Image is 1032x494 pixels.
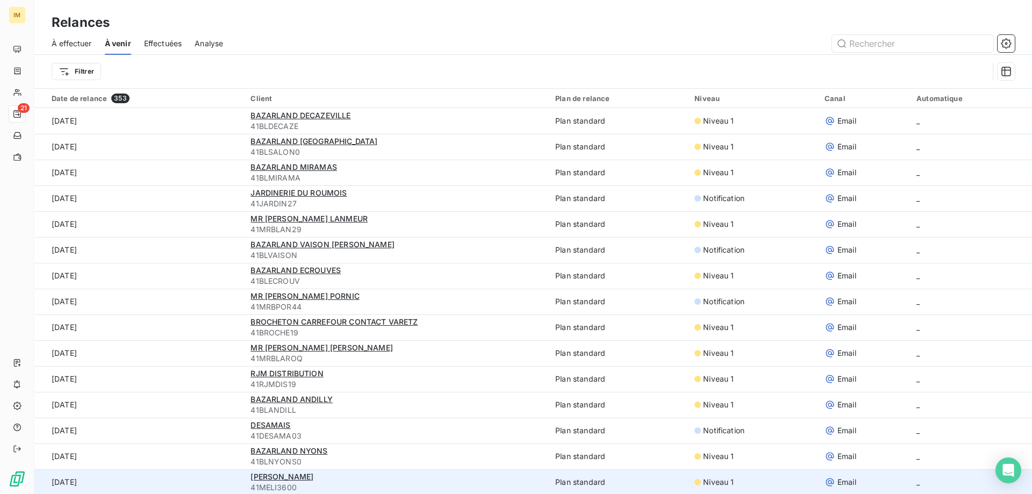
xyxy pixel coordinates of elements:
[703,116,734,126] span: Niveau 1
[916,374,920,383] span: _
[916,194,920,203] span: _
[703,348,734,359] span: Niveau 1
[250,395,333,404] span: BAZARLAND ANDILLY
[916,219,920,228] span: _
[105,38,131,49] span: À venir
[703,245,744,255] span: Notification
[34,289,244,314] td: [DATE]
[250,482,542,493] span: 41MELI3600
[52,38,92,49] span: À effectuer
[144,38,182,49] span: Effectuées
[250,369,323,378] span: RJM DISTRIBUTION
[549,366,688,392] td: Plan standard
[703,477,734,488] span: Niveau 1
[916,116,920,125] span: _
[250,343,393,352] span: MR [PERSON_NAME] [PERSON_NAME]
[250,291,359,300] span: MR [PERSON_NAME] PORNIC
[837,348,856,359] span: Email
[34,108,244,134] td: [DATE]
[34,314,244,340] td: [DATE]
[916,168,920,177] span: _
[52,63,101,80] button: Filtrer
[703,219,734,230] span: Niveau 1
[34,160,244,185] td: [DATE]
[916,271,920,280] span: _
[34,263,244,289] td: [DATE]
[703,374,734,384] span: Niveau 1
[549,314,688,340] td: Plan standard
[995,457,1021,483] div: Open Intercom Messenger
[549,392,688,418] td: Plan standard
[250,214,368,223] span: MR [PERSON_NAME] LANMEUR
[34,134,244,160] td: [DATE]
[837,425,856,436] span: Email
[250,240,395,249] span: BAZARLAND VAISON [PERSON_NAME]
[916,94,1026,103] div: Automatique
[111,94,129,103] span: 353
[837,296,856,307] span: Email
[703,167,734,178] span: Niveau 1
[703,451,734,462] span: Niveau 1
[250,94,272,103] span: Client
[34,340,244,366] td: [DATE]
[9,470,26,488] img: Logo LeanPay
[549,443,688,469] td: Plan standard
[916,452,920,461] span: _
[250,250,542,261] span: 41BLVAISON
[250,198,542,209] span: 41JARDIN27
[837,451,856,462] span: Email
[703,322,734,333] span: Niveau 1
[250,276,542,287] span: 41BLECROUV
[250,188,347,197] span: JARDINERIE DU ROUMOIS
[250,327,542,338] span: 41BROCHE19
[837,219,856,230] span: Email
[250,224,542,235] span: 41MRBLAN29
[916,245,920,254] span: _
[837,141,856,152] span: Email
[250,446,327,455] span: BAZARLAND NYONS
[250,162,337,171] span: BAZARLAND MIRAMAS
[250,173,542,183] span: 41BLMIRAMA
[549,108,688,134] td: Plan standard
[703,270,734,281] span: Niveau 1
[34,237,244,263] td: [DATE]
[703,296,744,307] span: Notification
[549,185,688,211] td: Plan standard
[549,340,688,366] td: Plan standard
[837,167,856,178] span: Email
[916,400,920,409] span: _
[837,399,856,410] span: Email
[916,323,920,332] span: _
[250,137,377,146] span: BAZARLAND [GEOGRAPHIC_DATA]
[250,472,313,481] span: [PERSON_NAME]
[250,405,542,416] span: 41BLANDILL
[694,94,812,103] div: Niveau
[837,116,856,126] span: Email
[250,420,290,429] span: DESAMAIS
[250,121,542,132] span: 41BLDECAZE
[837,374,856,384] span: Email
[825,94,904,103] div: Canal
[549,160,688,185] td: Plan standard
[52,94,238,103] div: Date de relance
[250,456,542,467] span: 41BLNYONS0
[916,426,920,435] span: _
[916,142,920,151] span: _
[549,418,688,443] td: Plan standard
[916,477,920,486] span: _
[250,147,542,157] span: 41BLSALON0
[9,6,26,24] div: IM
[34,211,244,237] td: [DATE]
[18,103,30,113] span: 21
[549,237,688,263] td: Plan standard
[703,193,744,204] span: Notification
[250,317,418,326] span: BROCHETON CARREFOUR CONTACT VARETZ
[549,211,688,237] td: Plan standard
[837,477,856,488] span: Email
[250,302,542,312] span: 41MRBPOR44
[837,322,856,333] span: Email
[916,348,920,357] span: _
[250,353,542,364] span: 41MRBLAROQ
[34,443,244,469] td: [DATE]
[549,263,688,289] td: Plan standard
